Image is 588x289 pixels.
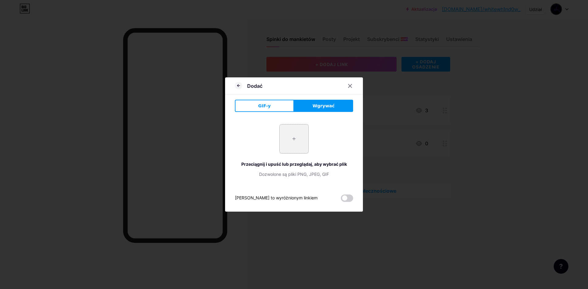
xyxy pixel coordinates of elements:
[235,100,294,112] button: GIF-y
[294,100,353,112] button: Wgrywać
[312,103,334,108] font: Wgrywać
[258,103,271,108] font: GIF-y
[247,83,262,89] font: Dodać
[241,161,347,167] font: Przeciągnij i upuść lub przeglądaj, aby wybrać plik
[259,172,329,177] font: Dozwolone są pliki PNG, JPEG, GIF
[235,195,318,200] font: [PERSON_NAME] to wyróżnionym linkiem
